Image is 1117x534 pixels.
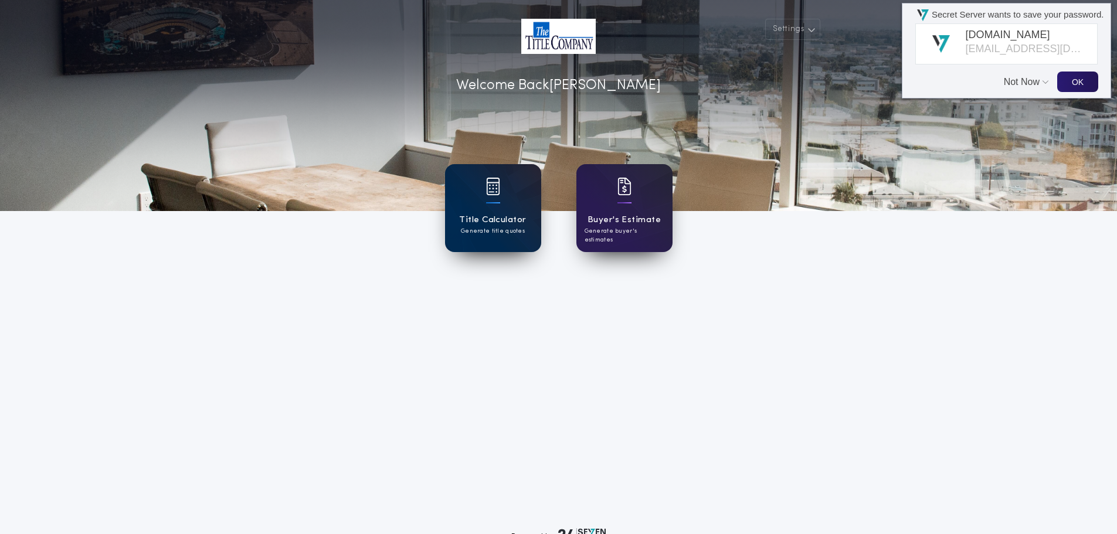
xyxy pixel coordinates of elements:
a: card iconBuyer's EstimateGenerate buyer's estimates [576,164,673,252]
img: account-logo [521,19,596,54]
p: Generate title quotes [461,227,525,236]
img: card icon [486,178,500,195]
img: card icon [617,178,632,195]
button: Settings [765,19,820,40]
a: card iconTitle CalculatorGenerate title quotes [445,164,541,252]
p: Generate buyer's estimates [585,227,664,244]
h1: Buyer's Estimate [588,213,661,227]
p: Welcome Back [PERSON_NAME] [456,75,661,96]
h1: Title Calculator [459,213,526,227]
